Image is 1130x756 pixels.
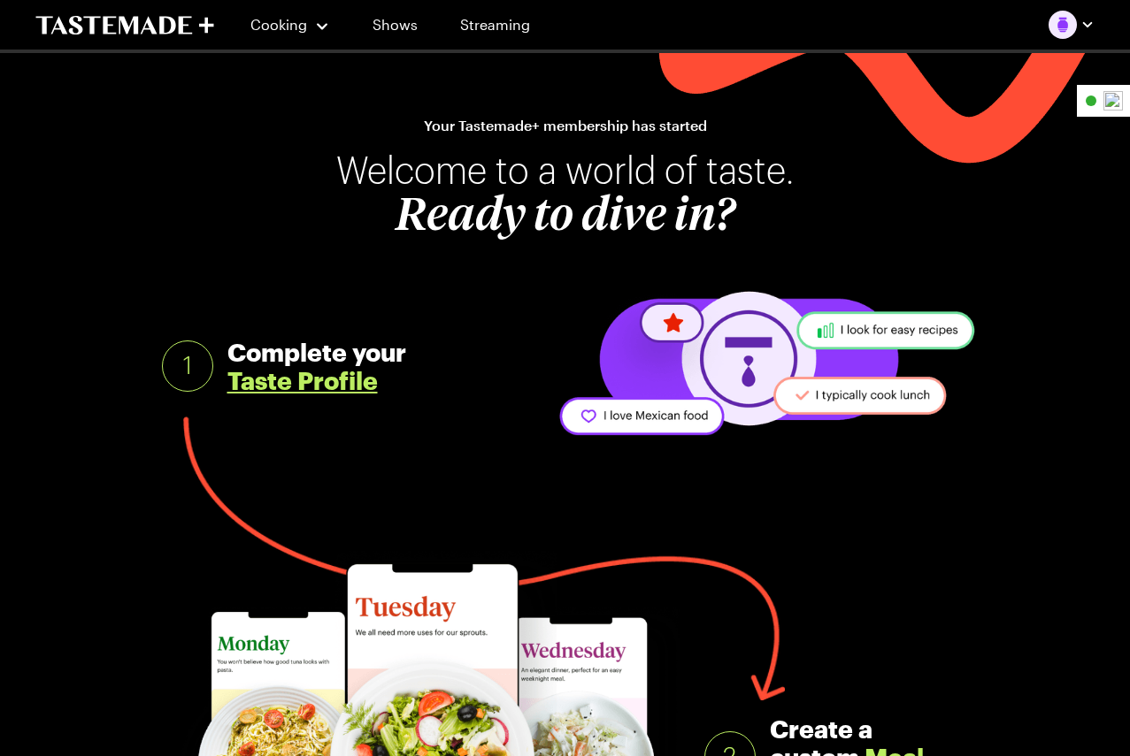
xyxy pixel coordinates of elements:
a: Taste Profile [227,366,378,394]
span: 1 [183,352,192,380]
button: Cooking [250,4,330,46]
div: Complete your [227,338,429,394]
a: To Tastemade Home Page [35,15,214,35]
h1: Welcome to a world of taste. [336,152,794,244]
img: Taste Profile [549,286,988,441]
span: Cooking [250,16,307,33]
button: Profile picture [1049,11,1095,39]
p: Your Tastemade+ membership has started [424,117,707,134]
span: Ready to dive in? [336,191,794,244]
img: Profile picture [1049,11,1077,39]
